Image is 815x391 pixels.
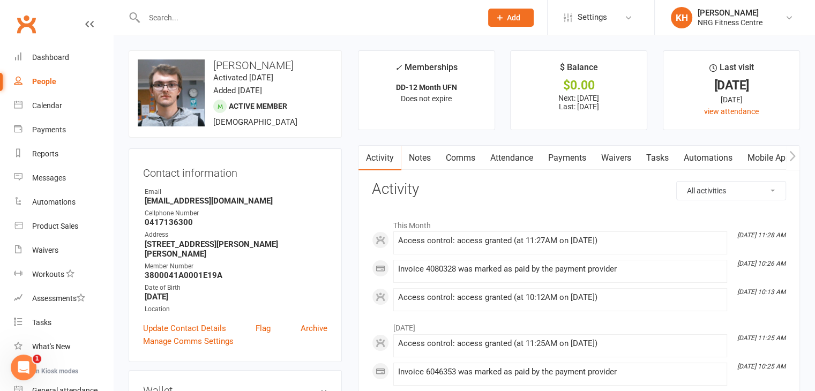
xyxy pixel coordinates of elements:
time: Added [DATE] [213,86,262,95]
img: image1741991457.png [138,59,205,126]
a: Comms [438,146,483,170]
a: Notes [401,146,438,170]
a: Assessments [14,287,113,311]
i: [DATE] 10:25 AM [737,363,786,370]
h3: Contact information [143,163,327,179]
div: Invoice 4080328 was marked as paid by the payment provider [398,265,722,274]
a: Reports [14,142,113,166]
div: Date of Birth [145,283,327,293]
div: Payments [32,125,66,134]
a: Payments [14,118,113,142]
a: Manage Comms Settings [143,335,234,348]
div: Access control: access granted (at 10:12AM on [DATE]) [398,293,722,302]
div: Waivers [32,246,58,254]
div: Messages [32,174,66,182]
div: Automations [32,198,76,206]
div: Email [145,187,327,197]
strong: DD-12 Month UFN [396,83,457,92]
a: Workouts [14,262,113,287]
div: [PERSON_NAME] [698,8,762,18]
a: Tasks [639,146,676,170]
iframe: Intercom live chat [11,355,36,380]
span: Active member [229,102,287,110]
div: $0.00 [520,80,637,91]
a: Clubworx [13,11,40,37]
div: [DATE] [673,80,790,91]
div: Reports [32,149,58,158]
div: [DATE] [673,94,790,106]
a: Automations [14,190,113,214]
a: Payments [541,146,594,170]
a: Messages [14,166,113,190]
div: Location [145,304,327,314]
i: [DATE] 11:28 AM [737,231,786,239]
div: Access control: access granted (at 11:25AM on [DATE]) [398,339,722,348]
h3: [PERSON_NAME] [138,59,333,71]
a: Flag [256,322,271,335]
a: Waivers [14,238,113,262]
span: [DEMOGRAPHIC_DATA] [213,117,297,127]
span: Add [507,13,520,22]
a: Automations [676,146,740,170]
div: Tasks [32,318,51,327]
h3: Activity [372,181,786,198]
strong: 3800041A0001E19A [145,270,327,280]
div: KH [671,7,692,28]
a: Product Sales [14,214,113,238]
i: ✓ [395,63,402,73]
a: What's New [14,335,113,359]
i: [DATE] 11:25 AM [737,334,786,342]
li: This Month [372,214,786,231]
a: Attendance [483,146,541,170]
i: [DATE] 10:26 AM [737,260,786,267]
a: Update Contact Details [143,322,226,335]
time: Activated [DATE] [213,73,273,82]
div: Invoice 6046353 was marked as paid by the payment provider [398,367,722,377]
div: Workouts [32,270,64,279]
div: Member Number [145,261,327,272]
a: Dashboard [14,46,113,70]
input: Search... [141,10,474,25]
strong: [DATE] [145,292,327,302]
div: Assessments [32,294,85,303]
button: Add [488,9,534,27]
a: Calendar [14,94,113,118]
div: Address [145,230,327,240]
strong: [EMAIL_ADDRESS][DOMAIN_NAME] [145,196,327,206]
li: [DATE] [372,317,786,334]
div: Calendar [32,101,62,110]
div: Cellphone Number [145,208,327,219]
div: What's New [32,342,71,351]
a: Archive [301,322,327,335]
div: Access control: access granted (at 11:27AM on [DATE]) [398,236,722,245]
span: Settings [578,5,607,29]
div: $ Balance [560,61,598,80]
a: view attendance [704,107,759,116]
div: People [32,77,56,86]
i: [DATE] 10:13 AM [737,288,786,296]
div: Product Sales [32,222,78,230]
span: 1 [33,355,41,363]
div: Dashboard [32,53,69,62]
a: Waivers [594,146,639,170]
a: Activity [358,146,401,170]
a: People [14,70,113,94]
a: Tasks [14,311,113,335]
strong: 0417136300 [145,217,327,227]
p: Next: [DATE] Last: [DATE] [520,94,637,111]
div: Last visit [709,61,754,80]
span: Does not expire [401,94,452,103]
strong: [STREET_ADDRESS][PERSON_NAME][PERSON_NAME] [145,239,327,259]
div: Memberships [395,61,458,80]
a: Mobile App [740,146,798,170]
div: NRG Fitness Centre [698,18,762,27]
